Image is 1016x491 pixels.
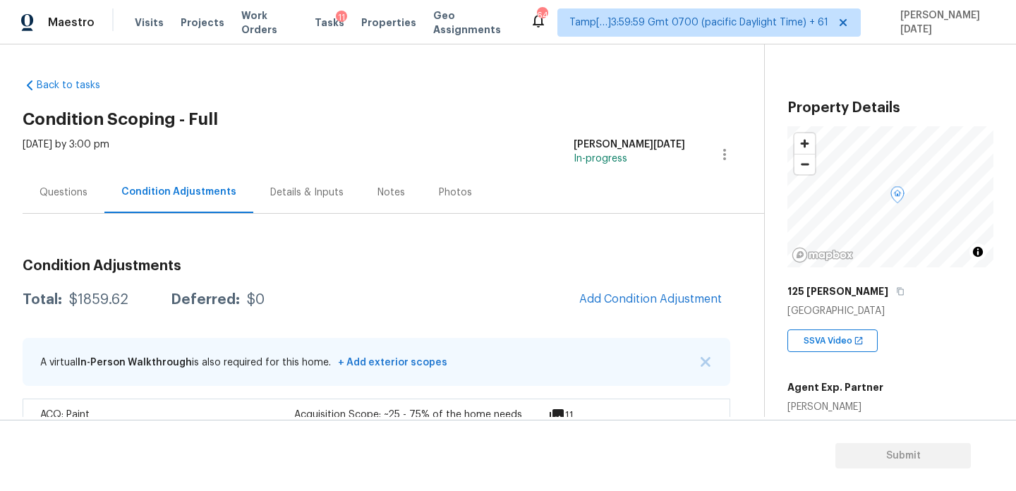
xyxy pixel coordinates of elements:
[40,186,87,200] div: Questions
[787,304,993,318] div: [GEOGRAPHIC_DATA]
[579,293,722,305] span: Add Condition Adjustment
[571,284,730,314] button: Add Condition Adjustment
[23,112,764,126] h2: Condition Scoping - Full
[361,16,416,30] span: Properties
[804,334,858,348] span: SSVA Video
[23,259,730,273] h3: Condition Adjustments
[40,410,90,420] span: ACQ: Paint
[241,8,298,37] span: Work Orders
[294,408,548,436] div: Acquisition Scope: ~25 - 75% of the home needs interior paint
[336,11,347,25] div: 11
[334,358,447,368] span: + Add exterior scopes
[794,154,815,174] button: Zoom out
[270,186,344,200] div: Details & Inputs
[135,16,164,30] span: Visits
[548,408,619,425] div: 11
[78,358,192,368] span: In-Person Walkthrough
[574,154,627,164] span: In-progress
[23,293,62,307] div: Total:
[247,293,265,307] div: $0
[23,138,109,171] div: [DATE] by 3:00 pm
[787,284,888,298] h5: 125 [PERSON_NAME]
[48,16,95,30] span: Maestro
[890,186,905,208] div: Map marker
[794,133,815,154] button: Zoom in
[23,78,158,92] a: Back to tasks
[315,18,344,28] span: Tasks
[439,186,472,200] div: Photos
[787,380,883,394] h5: Agent Exp. Partner
[40,356,447,370] p: A virtual is also required for this home.
[377,186,405,200] div: Notes
[894,285,907,298] button: Copy Address
[895,8,995,37] span: [PERSON_NAME][DATE]
[121,185,236,199] div: Condition Adjustments
[787,329,878,352] div: SSVA Video
[181,16,224,30] span: Projects
[787,126,1007,267] canvas: Map
[698,355,713,369] button: X Button Icon
[701,357,710,367] img: X Button Icon
[974,244,982,260] span: Toggle attribution
[854,336,864,346] img: Open In New Icon
[787,400,883,414] div: [PERSON_NAME]
[171,293,240,307] div: Deferred:
[969,243,986,260] button: Toggle attribution
[69,293,128,307] div: $1859.62
[537,8,547,23] div: 648
[433,8,514,37] span: Geo Assignments
[792,247,854,263] a: Mapbox homepage
[574,138,685,152] div: [PERSON_NAME][DATE]
[569,16,828,30] span: Tamp[…]3:59:59 Gmt 0700 (pacific Daylight Time) + 61
[787,101,993,115] h3: Property Details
